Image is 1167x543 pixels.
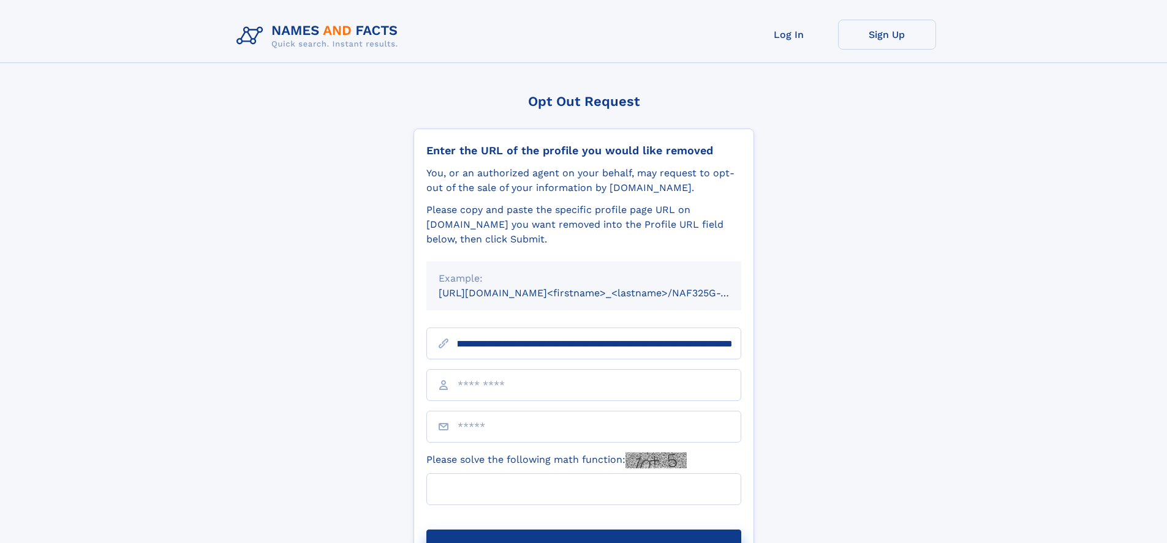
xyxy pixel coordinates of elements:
[414,94,754,109] div: Opt Out Request
[838,20,936,50] a: Sign Up
[740,20,838,50] a: Log In
[426,203,741,247] div: Please copy and paste the specific profile page URL on [DOMAIN_NAME] you want removed into the Pr...
[439,271,729,286] div: Example:
[232,20,408,53] img: Logo Names and Facts
[439,287,765,299] small: [URL][DOMAIN_NAME]<firstname>_<lastname>/NAF325G-xxxxxxxx
[426,166,741,195] div: You, or an authorized agent on your behalf, may request to opt-out of the sale of your informatio...
[426,144,741,157] div: Enter the URL of the profile you would like removed
[426,452,687,468] label: Please solve the following math function:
